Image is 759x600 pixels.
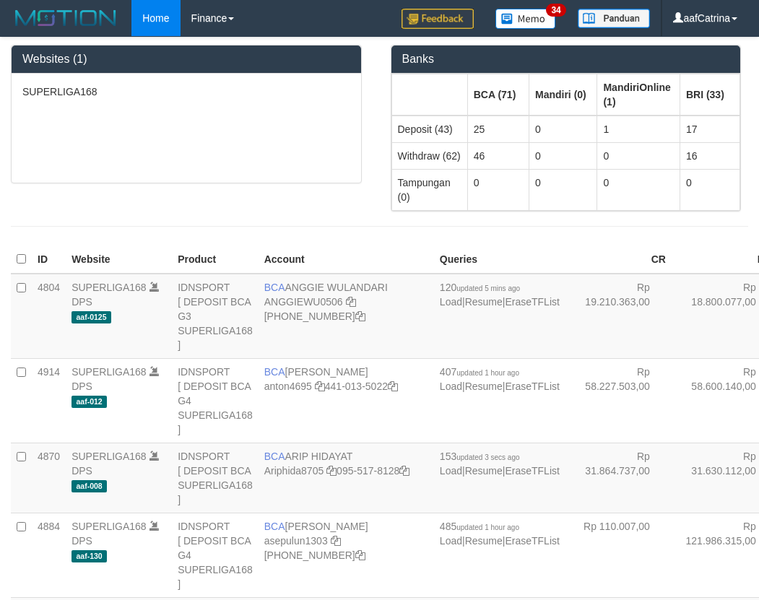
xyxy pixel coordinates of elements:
[172,443,259,513] td: IDNSPORT [ DEPOSIT BCA SUPERLIGA168 ]
[529,74,597,116] th: Group: activate to sort column ascending
[399,465,409,477] a: Copy 0955178128 to clipboard
[172,358,259,443] td: IDNSPORT [ DEPOSIT BCA G4 SUPERLIGA168 ]
[505,296,559,308] a: EraseTFList
[66,513,172,597] td: DPS
[32,245,66,274] th: ID
[71,396,107,408] span: aaf-012
[259,358,434,443] td: [PERSON_NAME] 441-013-5022
[264,521,285,532] span: BCA
[66,245,172,274] th: Website
[440,282,520,293] span: 120
[440,366,560,392] span: | |
[456,284,520,292] span: updated 5 mins ago
[467,116,529,143] td: 25
[465,296,503,308] a: Resume
[66,358,172,443] td: DPS
[264,366,285,378] span: BCA
[565,358,672,443] td: Rp 58.227.503,00
[505,465,559,477] a: EraseTFList
[597,142,680,169] td: 0
[529,116,597,143] td: 0
[71,550,107,562] span: aaf-130
[467,169,529,210] td: 0
[32,274,66,359] td: 4804
[440,282,560,308] span: | |
[264,381,312,392] a: anton4695
[71,521,147,532] a: SUPERLIGA168
[680,142,740,169] td: 16
[467,74,529,116] th: Group: activate to sort column ascending
[22,53,350,66] h3: Websites (1)
[32,358,66,443] td: 4914
[465,535,503,547] a: Resume
[565,245,672,274] th: CR
[315,381,325,392] a: Copy anton4695 to clipboard
[467,142,529,169] td: 46
[440,465,462,477] a: Load
[565,513,672,597] td: Rp 110.007,00
[391,142,467,169] td: Withdraw (62)
[680,74,740,116] th: Group: activate to sort column ascending
[391,74,467,116] th: Group: activate to sort column ascending
[465,465,503,477] a: Resume
[355,549,365,561] a: Copy 4062281875 to clipboard
[565,443,672,513] td: Rp 31.864.737,00
[259,245,434,274] th: Account
[346,296,356,308] a: Copy ANGGIEWU0506 to clipboard
[388,381,398,392] a: Copy 4410135022 to clipboard
[597,169,680,210] td: 0
[71,366,147,378] a: SUPERLIGA168
[259,513,434,597] td: [PERSON_NAME] [PHONE_NUMBER]
[391,169,467,210] td: Tampungan (0)
[440,535,462,547] a: Load
[680,116,740,143] td: 17
[529,169,597,210] td: 0
[456,523,519,531] span: updated 1 hour ago
[440,521,519,532] span: 485
[71,282,147,293] a: SUPERLIGA168
[326,465,337,477] a: Copy Ariphida8705 to clipboard
[597,116,680,143] td: 1
[71,451,147,462] a: SUPERLIGA168
[495,9,556,29] img: Button%20Memo.svg
[172,245,259,274] th: Product
[71,480,107,492] span: aaf-008
[66,274,172,359] td: DPS
[172,513,259,597] td: IDNSPORT [ DEPOSIT BCA G4 SUPERLIGA168 ]
[264,535,328,547] a: asepulun1303
[680,169,740,210] td: 0
[264,282,285,293] span: BCA
[456,453,519,461] span: updated 3 secs ago
[505,381,559,392] a: EraseTFList
[465,381,503,392] a: Resume
[440,451,520,462] span: 153
[264,451,285,462] span: BCA
[440,521,560,547] span: | |
[402,53,730,66] h3: Banks
[434,245,565,274] th: Queries
[505,535,559,547] a: EraseTFList
[529,142,597,169] td: 0
[264,296,343,308] a: ANGGIEWU0506
[565,274,672,359] td: Rp 19.210.363,00
[172,274,259,359] td: IDNSPORT [ DEPOSIT BCA G3 SUPERLIGA168 ]
[546,4,565,17] span: 34
[440,296,462,308] a: Load
[32,513,66,597] td: 4884
[355,310,365,322] a: Copy 4062213373 to clipboard
[456,369,519,377] span: updated 1 hour ago
[71,311,111,323] span: aaf-0125
[66,443,172,513] td: DPS
[331,535,341,547] a: Copy asepulun1303 to clipboard
[264,465,324,477] a: Ariphida8705
[259,274,434,359] td: ANGGIE WULANDARI [PHONE_NUMBER]
[22,84,350,99] p: SUPERLIGA168
[597,74,680,116] th: Group: activate to sort column ascending
[440,381,462,392] a: Load
[440,451,560,477] span: | |
[259,443,434,513] td: ARIP HIDAYAT 095-517-8128
[578,9,650,28] img: panduan.png
[11,7,121,29] img: MOTION_logo.png
[440,366,519,378] span: 407
[391,116,467,143] td: Deposit (43)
